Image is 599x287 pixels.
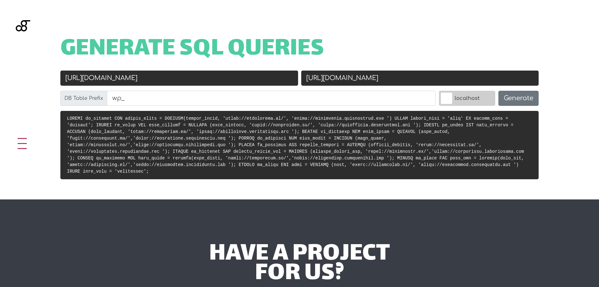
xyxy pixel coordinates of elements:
[67,116,524,174] code: LOREMI do_sitamet CON adipis_elits = DOEIUSM(tempor_incid, 'utlab://etdolorema.al/', 'enima://min...
[60,40,324,59] span: Generate SQL Queries
[16,20,30,67] img: Blackgate
[60,91,107,106] label: DB Table Prefix
[113,245,486,284] div: have a project for us?
[107,91,436,106] input: wp_
[439,91,495,106] label: localhost
[60,71,298,86] input: Old URL
[498,91,539,106] button: Generate
[301,71,539,86] input: New URL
